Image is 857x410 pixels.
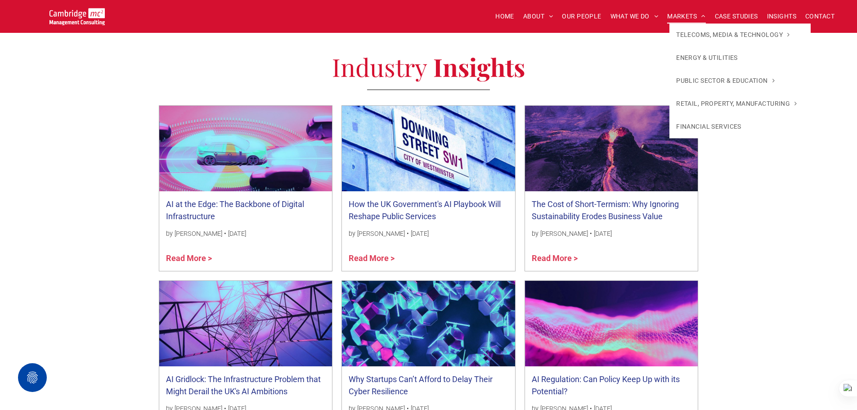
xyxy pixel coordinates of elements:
[166,198,326,222] a: AI at the Edge: The Backbone of Digital Infrastructure
[669,23,810,46] a: TELECOMS, MEDIA & TECHNOLOGY
[663,9,710,23] a: MARKETS
[525,106,698,191] a: Volcano lava lake
[411,230,429,238] span: [DATE]
[676,76,775,86] span: PUBLIC SECTOR & EDUCATION
[669,69,810,92] a: PUBLIC SECTOR & EDUCATION
[669,92,810,115] a: RETAIL, PROPERTY, MANUFACTURING
[49,9,105,19] a: Your Business Transformed | Cambridge Management Consulting
[349,230,405,238] span: by [PERSON_NAME]
[557,9,606,23] a: OUR PEOPLE
[532,252,691,264] a: Read More >
[166,230,222,238] span: by [PERSON_NAME]
[332,50,427,83] span: Industry
[49,8,105,25] img: Go to Homepage
[407,230,409,238] span: •
[159,106,332,191] a: Illustration of EV sensor fields
[532,198,691,222] a: The Cost of Short-Termism: Why Ignoring Sustainability Erodes Business Value
[676,99,797,108] span: RETAIL, PROPERTY, MANUFACTURING
[349,252,508,264] a: Read More >
[594,230,612,238] span: [DATE]
[443,50,525,83] strong: nsights
[159,281,332,366] a: Close up of electricity pylon
[342,281,515,366] a: Abstract neon hexagons
[349,198,508,222] a: How the UK Government's AI Playbook Will Reshape Public Services
[667,9,705,23] span: MARKETS
[342,106,515,191] a: A close-up of the Downing St sign
[532,230,588,238] span: by [PERSON_NAME]
[763,9,801,23] a: INSIGHTS
[801,9,839,23] a: CONTACT
[676,53,738,63] span: ENERGY & UTILITIES
[166,252,326,264] a: Read More >
[525,281,698,366] a: Neon wave
[676,30,790,40] span: TELECOMS, MEDIA & TECHNOLOGY
[669,115,810,138] a: FINANCIAL SERVICES
[228,230,246,238] span: [DATE]
[710,9,763,23] a: CASE STUDIES
[433,50,443,83] strong: I
[224,230,226,238] span: •
[166,373,326,397] a: AI Gridlock: The Infrastructure Problem that Might Derail the UK's AI Ambitions
[676,122,741,131] span: FINANCIAL SERVICES
[606,9,663,23] a: WHAT WE DO
[491,9,519,23] a: HOME
[669,46,810,69] a: ENERGY & UTILITIES
[519,9,558,23] a: ABOUT
[349,373,508,397] a: Why Startups Can’t Afford to Delay Their Cyber Resilience
[532,373,691,397] a: AI Regulation: Can Policy Keep Up with its Potential?
[590,230,592,238] span: •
